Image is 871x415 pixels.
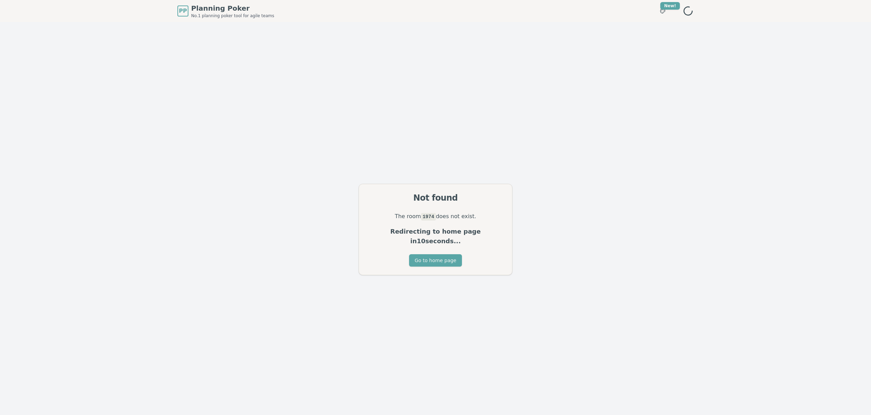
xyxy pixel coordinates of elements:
a: PPPlanning PokerNo.1 planning poker tool for agile teams [177,3,274,19]
div: Not found [367,192,504,203]
span: Planning Poker [191,3,274,13]
span: No.1 planning poker tool for agile teams [191,13,274,19]
button: New! [657,5,669,17]
p: Redirecting to home page in 10 seconds... [367,227,504,246]
code: 1974 [421,213,436,221]
button: Go to home page [409,254,462,267]
span: PP [179,7,187,15]
p: The room does not exist. [367,212,504,221]
div: New! [660,2,680,10]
